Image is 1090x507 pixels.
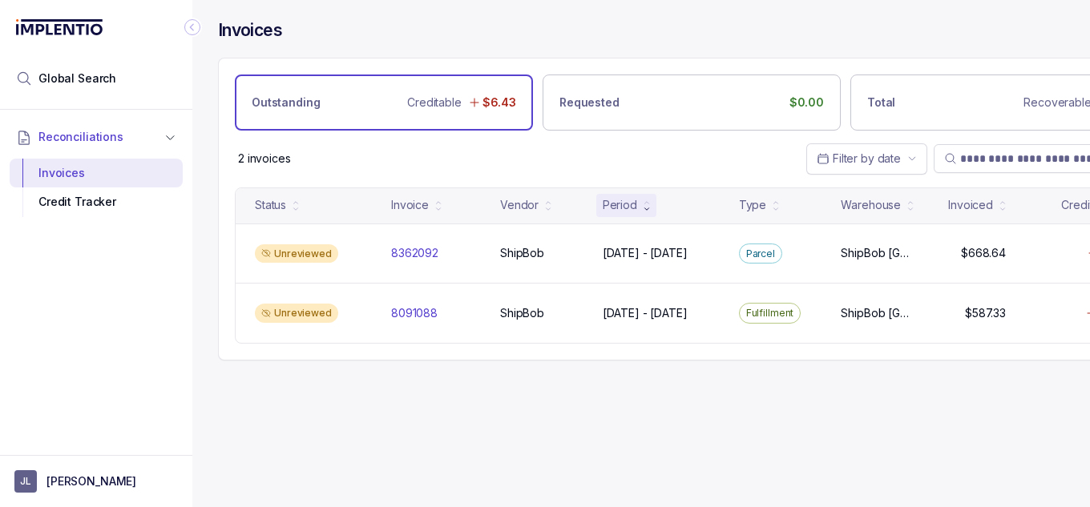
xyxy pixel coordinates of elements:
[238,151,291,167] div: Remaining page entries
[218,19,282,42] h4: Invoices
[14,470,178,493] button: User initials[PERSON_NAME]
[183,18,202,37] div: Collapse Icon
[38,129,123,145] span: Reconciliations
[817,151,901,167] search: Date Range Picker
[391,197,429,213] div: Invoice
[603,245,688,261] p: [DATE] - [DATE]
[391,305,438,321] p: 8091088
[22,159,170,187] div: Invoices
[739,197,766,213] div: Type
[833,151,901,165] span: Filter by date
[255,304,338,323] div: Unreviewed
[391,245,438,261] p: 8362092
[841,197,901,213] div: Warehouse
[238,151,291,167] p: 2 invoices
[806,143,927,174] button: Date Range Picker
[255,197,286,213] div: Status
[948,197,993,213] div: Invoiced
[841,245,911,261] p: ShipBob [GEOGRAPHIC_DATA][PERSON_NAME]
[500,305,544,321] p: ShipBob
[14,470,37,493] span: User initials
[22,187,170,216] div: Credit Tracker
[746,246,775,262] p: Parcel
[603,197,637,213] div: Period
[407,95,462,111] p: Creditable
[559,95,620,111] p: Requested
[46,473,136,489] p: [PERSON_NAME]
[500,197,539,213] div: Vendor
[867,95,895,111] p: Total
[603,305,688,321] p: [DATE] - [DATE]
[38,70,116,87] span: Global Search
[789,95,824,111] p: $0.00
[500,245,544,261] p: ShipBob
[10,119,183,155] button: Reconciliations
[841,305,911,321] p: ShipBob [GEOGRAPHIC_DATA][PERSON_NAME]
[252,95,320,111] p: Outstanding
[10,155,183,220] div: Reconciliations
[961,245,1006,261] p: $668.64
[255,244,338,264] div: Unreviewed
[965,305,1006,321] p: $587.33
[482,95,516,111] p: $6.43
[746,305,794,321] p: Fulfillment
